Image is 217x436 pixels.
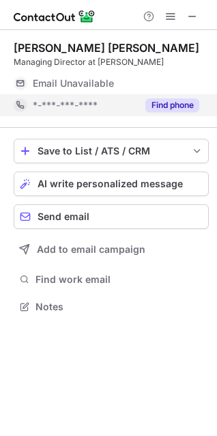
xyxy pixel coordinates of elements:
[14,56,209,68] div: Managing Director at [PERSON_NAME]
[14,41,199,55] div: [PERSON_NAME] [PERSON_NAME]
[14,270,209,289] button: Find work email
[14,297,209,316] button: Notes
[145,98,199,112] button: Reveal Button
[14,204,209,229] button: Send email
[14,139,209,163] button: save-profile-one-click
[14,237,209,262] button: Add to email campaign
[14,8,96,25] img: ContactOut v5.3.10
[33,77,114,90] span: Email Unavailable
[37,244,145,255] span: Add to email campaign
[14,172,209,196] button: AI write personalized message
[38,146,185,156] div: Save to List / ATS / CRM
[38,211,89,222] span: Send email
[35,301,203,313] span: Notes
[38,178,183,189] span: AI write personalized message
[35,273,203,286] span: Find work email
